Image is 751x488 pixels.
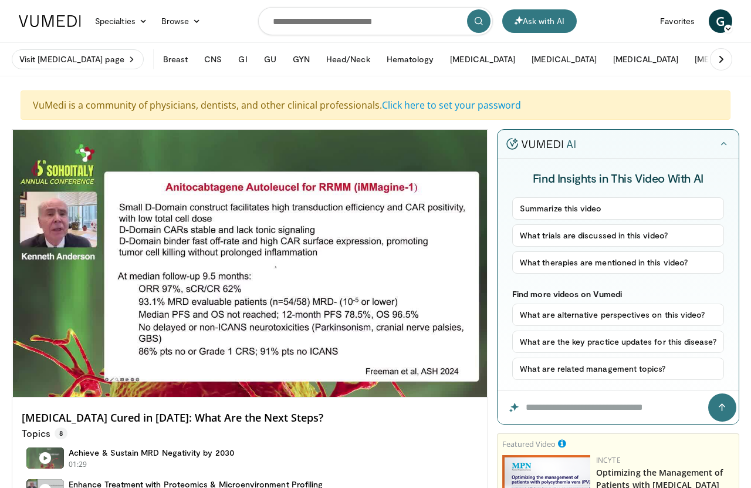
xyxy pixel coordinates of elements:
p: Find more videos on Vumedi [512,289,724,299]
video-js: Video Player [12,130,488,398]
a: Specialties [88,9,154,33]
a: Click here to set your password [382,99,521,112]
h4: [MEDICAL_DATA] Cured in [DATE]: What Are the Next Steps? [22,412,478,425]
div: VuMedi is a community of physicians, dentists, and other clinical professionals. [21,90,730,120]
button: What therapies are mentioned in this video? [512,251,724,274]
input: Search topics, interventions [258,7,493,35]
a: Favorites [653,9,702,33]
button: [MEDICAL_DATA] [443,48,522,71]
button: GYN [286,48,317,71]
button: Hematology [380,48,441,71]
button: GI [231,48,254,71]
button: GU [257,48,283,71]
button: [MEDICAL_DATA] [525,48,604,71]
button: What are related management topics? [512,358,724,380]
button: Head/Neck [319,48,377,71]
p: Topics [22,428,67,439]
img: VuMedi Logo [19,15,81,27]
a: Browse [154,9,208,33]
button: CNS [197,48,229,71]
a: Incyte [596,455,621,465]
a: G [709,9,732,33]
button: What trials are discussed in this video? [512,224,724,247]
button: Summarize this video [512,197,724,220]
h4: Achieve & Sustain MRD Negativity by 2030 [69,447,234,458]
button: Breast [156,48,195,71]
small: Featured Video [502,439,556,449]
span: 8 [55,428,67,439]
a: Visit [MEDICAL_DATA] page [12,49,144,69]
h4: Find Insights in This Video With AI [512,170,724,186]
img: vumedi-ai-logo.v2.svg [506,138,576,150]
button: Ask with AI [502,9,577,33]
button: [MEDICAL_DATA] [606,48,685,71]
input: Question for the AI [498,391,739,424]
button: What are alternative perspectives on this video? [512,304,724,326]
p: 01:29 [69,459,87,470]
button: What are the key practice updates for this disease? [512,331,724,353]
